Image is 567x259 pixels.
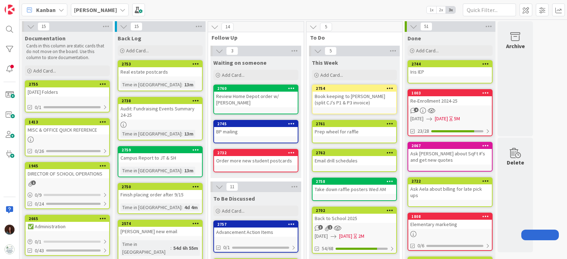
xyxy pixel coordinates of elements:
[26,125,109,134] div: MISC & OFFICE QUICK REFERENCE
[320,23,332,31] span: 5
[313,178,396,194] div: 2758Take down raffle posters Wed AM
[26,222,109,231] div: ✅ Administration
[118,183,203,214] a: 2750Finish placing order after 9/15Time in [GEOGRAPHIC_DATA]:4d 4m
[118,184,202,199] div: 2750Finish placing order after 9/15
[122,184,202,189] div: 2750
[320,72,343,78] span: Add Card...
[408,142,493,172] a: 2067Ask [PERSON_NAME] about SqFt #'s and get new quotes
[213,120,298,143] a: 2745BP mailing
[454,115,460,122] div: 5M
[313,121,396,136] div: 2761Prep wheel for raffle
[25,80,110,113] a: 2755[DATE] Folders0/1
[408,35,421,42] span: Done
[213,220,298,253] a: 2757Advancement Action Items0/1
[26,119,109,125] div: 1413
[312,178,397,201] a: 2758Take down raffle posters Wed AM
[408,213,493,251] a: 1808Elementary marketing0/6
[35,200,44,208] span: 0/24
[217,121,298,126] div: 2745
[411,214,492,219] div: 1808
[214,150,298,165] div: 2732Order more new student postcards
[408,149,492,165] div: Ask [PERSON_NAME] about SqFt #'s and get new quotes
[436,6,446,13] span: 2x
[313,207,396,223] div: 2702Back to School 2025
[316,121,396,126] div: 2761
[435,115,448,122] span: [DATE]
[417,242,424,249] span: 0/6
[213,85,298,114] a: 2760Review Home Depot order w/ [PERSON_NAME]
[29,163,109,168] div: 1945
[33,68,56,74] span: Add Card...
[118,35,141,42] span: Back Log
[181,203,183,211] span: :
[420,22,432,31] span: 51
[5,5,15,15] img: Visit kanbanzone.com
[214,121,298,127] div: 2745
[118,220,202,236] div: 2574[PERSON_NAME] new email
[214,121,298,136] div: 2745BP mailing
[408,89,493,136] a: 1003Re-Enrollment 2024-25[DATE][DATE]5M23/28
[26,163,109,178] div: 1945DIRECTOR OF SCHOOL OPERATIONS
[408,213,492,220] div: 1808
[35,247,44,254] span: 0/43
[313,150,396,165] div: 2762Email drill schedules
[408,61,492,76] div: 2744Iris IEP
[118,98,202,120] div: 2738Audit: Fundraising Events Summary 24-25
[120,167,181,174] div: Time in [GEOGRAPHIC_DATA]
[411,62,492,67] div: 2744
[120,203,181,211] div: Time in [GEOGRAPHIC_DATA]
[213,195,255,202] span: To Be Discussed
[118,147,202,153] div: 2759
[414,108,419,112] span: 4
[214,221,298,228] div: 2757
[35,104,41,111] span: 0/1
[29,82,109,87] div: 2755
[313,185,396,194] div: Take down raffle posters Wed AM
[313,85,396,92] div: 2754
[26,191,109,200] div: 0/9
[118,190,202,199] div: Finish placing order after 9/15
[29,216,109,221] div: 2665
[408,90,492,96] div: 1003
[213,149,298,172] a: 2732Order more new student postcards
[312,85,397,114] a: 2754Book keeping to [PERSON_NAME] (split CJ's P1 & P3 invoice)
[217,150,298,155] div: 2732
[214,92,298,107] div: Review Home Depot order w/ [PERSON_NAME]
[226,183,238,191] span: 11
[214,85,298,107] div: 2760Review Home Depot order w/ [PERSON_NAME]
[118,227,202,236] div: [PERSON_NAME] new email
[417,127,429,135] span: 23/28
[408,177,493,207] a: 2722Ask Aela about billing for late pick ups
[25,215,110,256] a: 2665✅ Administration0/10/43
[214,221,298,237] div: 2757Advancement Action Items
[313,214,396,223] div: Back to School 2025
[217,222,298,227] div: 2757
[408,178,492,200] div: 2722Ask Aela about billing for late pick ups
[316,86,396,91] div: 2754
[313,121,396,127] div: 2761
[315,232,328,240] span: [DATE]
[223,244,230,251] span: 0/1
[408,178,492,184] div: 2722
[212,34,295,41] span: Follow Up
[214,150,298,156] div: 2732
[183,81,195,88] div: 13m
[5,225,15,235] img: RF
[316,179,396,184] div: 2758
[26,87,109,97] div: [DATE] Folders
[463,4,516,16] input: Quick Filter...
[408,60,493,84] a: 2744Iris IEP
[118,220,202,227] div: 2574
[339,232,352,240] span: [DATE]
[26,215,109,231] div: 2665✅ Administration
[226,47,238,55] span: 3
[118,61,202,76] div: 2753Real estate postcards
[213,59,266,66] span: Waiting on someone
[35,191,41,199] span: 0 / 9
[118,104,202,120] div: Audit: Fundraising Events Summary 24-25
[25,118,110,156] a: 1413MISC & OFFICE QUICK REFERENCE0/26
[122,98,202,103] div: 2738
[183,167,195,174] div: 13m
[172,244,200,252] div: 54d 6h 55m
[118,153,202,162] div: Campus Report to JT & SH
